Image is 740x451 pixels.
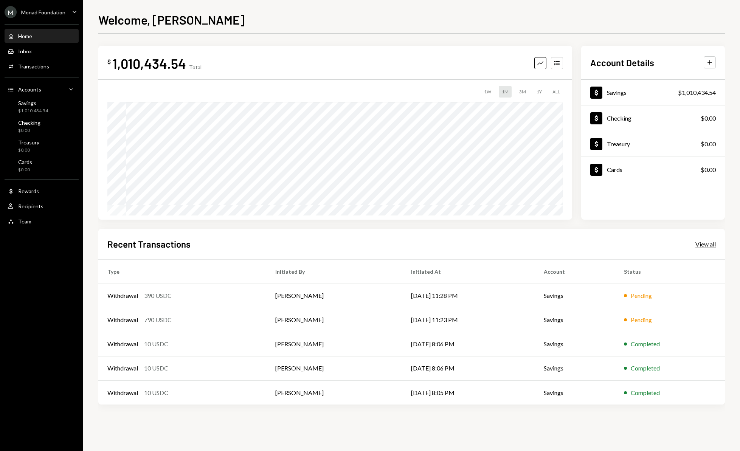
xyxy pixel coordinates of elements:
a: View all [695,240,716,248]
div: Recipients [18,203,43,209]
td: [DATE] 11:28 PM [402,284,535,308]
div: View all [695,240,716,248]
div: ALL [549,86,563,98]
th: Type [98,259,266,284]
div: Withdrawal [107,339,138,349]
div: 1,010,434.54 [112,55,186,72]
div: Accounts [18,86,41,93]
a: Rewards [5,184,79,198]
td: Savings [535,308,615,332]
th: Status [615,259,725,284]
td: [PERSON_NAME] [266,380,402,405]
a: Accounts [5,82,79,96]
div: Checking [607,115,631,122]
a: Treasury$0.00 [581,131,725,157]
a: Team [5,214,79,228]
div: Team [18,218,31,225]
td: [PERSON_NAME] [266,332,402,356]
a: Checking$0.00 [581,105,725,131]
div: Checking [18,119,40,126]
div: Total [189,64,202,70]
td: [DATE] 11:23 PM [402,308,535,332]
div: Completed [631,388,660,397]
a: Treasury$0.00 [5,137,79,155]
div: Treasury [18,139,39,146]
div: $0.00 [701,114,716,123]
a: Transactions [5,59,79,73]
div: M [5,6,17,18]
td: [DATE] 8:05 PM [402,380,535,405]
a: Savings$1,010,434.54 [5,98,79,116]
div: $0.00 [18,147,39,153]
td: [DATE] 8:06 PM [402,356,535,380]
th: Initiated By [266,259,402,284]
th: Account [535,259,615,284]
div: 3M [516,86,529,98]
div: $0.00 [18,127,40,134]
div: Savings [607,89,627,96]
div: Pending [631,291,652,300]
div: 790 USDC [144,315,172,324]
td: Savings [535,284,615,308]
div: Withdrawal [107,291,138,300]
div: Monad Foundation [21,9,65,15]
td: Savings [535,356,615,380]
div: 1W [481,86,494,98]
div: Inbox [18,48,32,54]
th: Initiated At [402,259,535,284]
div: Completed [631,339,660,349]
div: Transactions [18,63,49,70]
h2: Account Details [590,56,654,69]
a: Cards$0.00 [5,157,79,175]
div: Cards [607,166,622,173]
div: Cards [18,159,32,165]
div: Withdrawal [107,388,138,397]
td: [DATE] 8:06 PM [402,332,535,356]
td: [PERSON_NAME] [266,308,402,332]
div: 10 USDC [144,339,168,349]
a: Inbox [5,44,79,58]
div: $ [107,58,111,65]
td: Savings [535,380,615,405]
div: 1Y [534,86,545,98]
a: Recipients [5,199,79,213]
td: [PERSON_NAME] [266,284,402,308]
td: Savings [535,332,615,356]
div: $0.00 [701,139,716,149]
div: 10 USDC [144,364,168,373]
div: Home [18,33,32,39]
h1: Welcome, [PERSON_NAME] [98,12,245,27]
div: $1,010,434.54 [678,88,716,97]
a: Checking$0.00 [5,117,79,135]
a: Savings$1,010,434.54 [581,80,725,105]
div: $0.00 [701,165,716,174]
div: Rewards [18,188,39,194]
div: 10 USDC [144,388,168,397]
a: Home [5,29,79,43]
div: 390 USDC [144,291,172,300]
div: 1M [499,86,512,98]
div: Withdrawal [107,364,138,373]
div: Treasury [607,140,630,147]
a: Cards$0.00 [581,157,725,182]
div: $0.00 [18,167,32,173]
h2: Recent Transactions [107,238,191,250]
td: [PERSON_NAME] [266,356,402,380]
div: Pending [631,315,652,324]
div: Withdrawal [107,315,138,324]
div: $1,010,434.54 [18,108,48,114]
div: Savings [18,100,48,106]
div: Completed [631,364,660,373]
